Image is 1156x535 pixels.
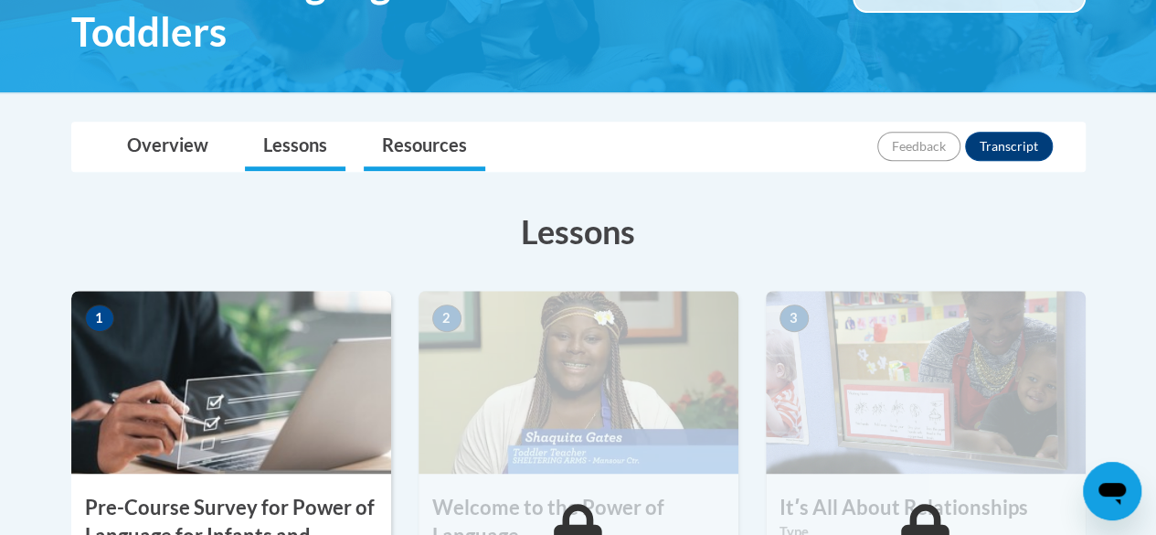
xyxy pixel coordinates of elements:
img: Course Image [71,291,391,474]
button: Transcript [965,132,1053,161]
h3: Lessons [71,209,1086,254]
iframe: Button to launch messaging window [1083,462,1141,520]
a: Overview [109,123,227,171]
span: 1 [85,305,114,332]
a: Lessons [245,123,345,171]
a: Resources [364,123,485,171]
img: Course Image [419,291,738,474]
button: Feedback [877,132,960,161]
span: 3 [780,305,809,332]
h3: Itʹs All About Relationships [766,494,1086,522]
img: Course Image [766,291,1086,474]
span: 2 [432,305,461,332]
